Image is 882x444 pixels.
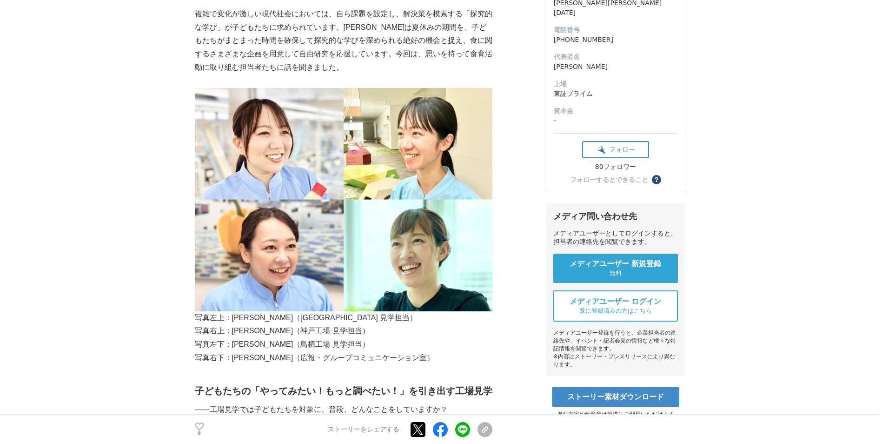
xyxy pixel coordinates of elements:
p: 掲載内容や画像等は報道にご利用いただけます [546,410,685,418]
p: 写真右上：[PERSON_NAME]（神戸工場 見学担当） [195,324,492,338]
a: ストーリー素材ダウンロード [552,387,679,407]
div: メディア問い合わせ先 [553,211,678,222]
dd: [PERSON_NAME] [554,62,677,72]
dd: - [554,116,677,126]
p: 写真左下：[PERSON_NAME]（鳥栖工場 見学担当） [195,338,492,351]
dt: 上場 [554,79,677,89]
span: 無料 [610,269,622,277]
dd: 東証プライム [554,89,677,99]
span: ？ [653,176,660,183]
strong: 子どもたちの「やってみたい！もっと調べたい！」を引き出す工場見学 [195,386,492,396]
a: メディアユーザー 新規登録 無料 [553,254,678,283]
button: フォロー [582,141,649,158]
p: ストーリーをシェアする [328,425,399,434]
p: 複雑で変化が激しい現代社会においては、自ら課題を設定し、解決策を模索する「探究的な学び」が子どもたちに求められています。[PERSON_NAME]は夏休みの期間を、子どもたちがまとまった時間を確... [195,7,492,74]
div: メディアユーザーとしてログインすると、担当者の連絡先を閲覧できます。 [553,229,678,246]
span: メディアユーザー ログイン [570,297,662,307]
button: ？ [652,175,661,184]
p: 写真右下：[PERSON_NAME]（広報・グループコミュニケーション室） [195,351,492,365]
span: メディアユーザー 新規登録 [570,259,662,269]
span: 既に登録済みの方はこちら [579,307,652,315]
p: 写真左上：[PERSON_NAME]（[GEOGRAPHIC_DATA] 見学担当） [195,311,492,325]
dt: 電話番号 [554,25,677,35]
div: フォローするとできること [570,176,648,183]
dd: [PHONE_NUMBER] [554,35,677,45]
div: 80フォロワー [582,163,649,171]
div: メディアユーザー登録を行うと、企業担当者の連絡先や、イベント・記者会見の情報など様々な特記情報を閲覧できます。 ※内容はストーリー・プレスリリースにより異なります。 [553,329,678,369]
a: メディアユーザー ログイン 既に登録済みの方はこちら [553,290,678,322]
img: thumbnail_8870fdb0-39e1-11ef-9829-73354daec208.png [195,88,492,311]
p: 9 [195,431,204,436]
p: ――工場見学では子どもたちを対象に、普段、どんなことをしていますか？ [195,403,492,417]
dt: 代表者名 [554,52,677,62]
dt: 資本金 [554,106,677,116]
